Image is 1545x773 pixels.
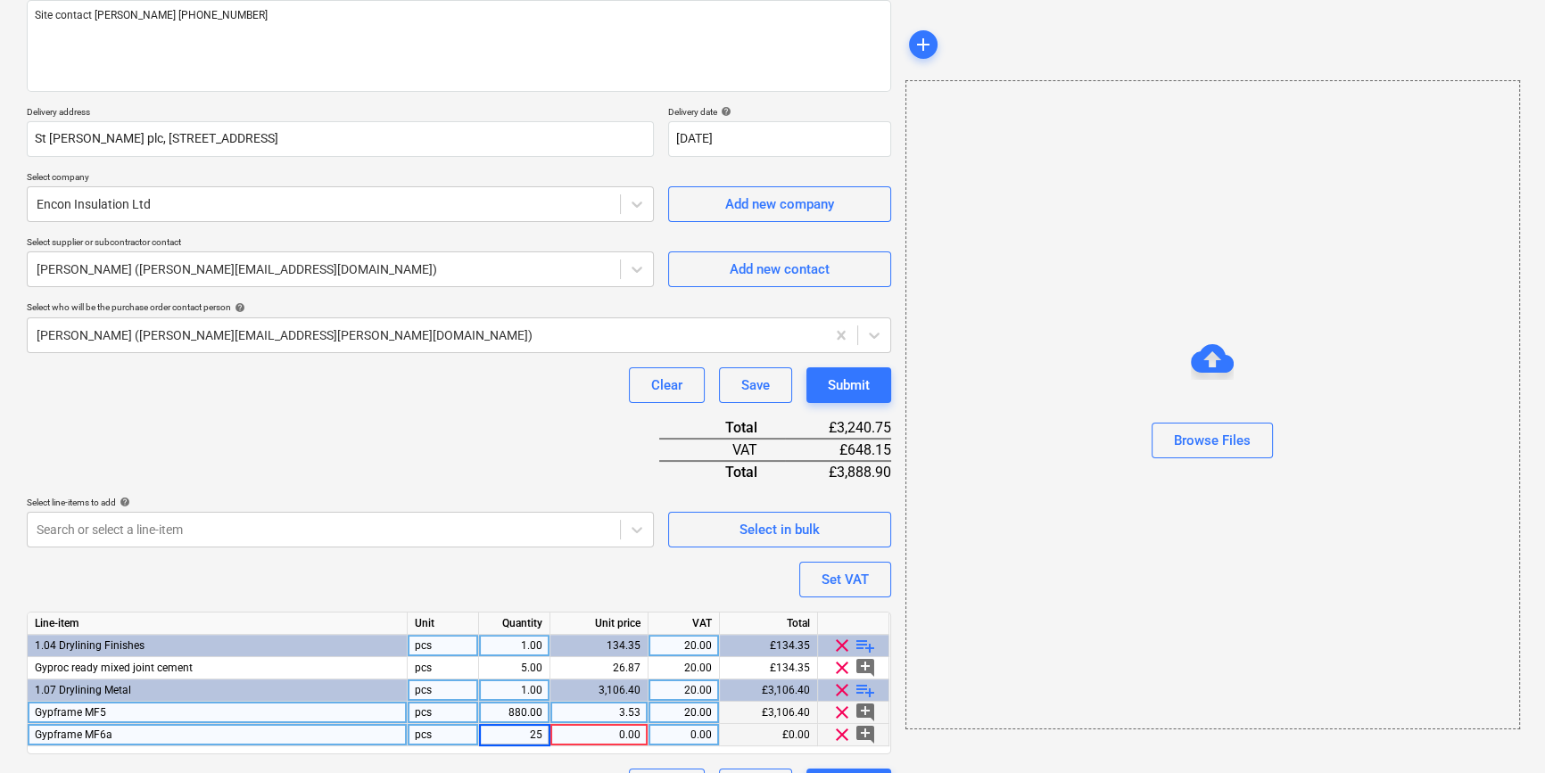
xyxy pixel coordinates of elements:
[35,639,145,652] span: 1.04 Drylining Finishes
[725,193,834,216] div: Add new company
[831,724,853,745] span: clear
[558,724,640,746] div: 0.00
[659,417,786,439] div: Total
[855,657,876,678] span: add_comment
[831,635,853,656] span: clear
[785,439,890,461] div: £648.15
[27,497,654,508] div: Select line-items to add
[739,518,820,541] div: Select in bulk
[558,635,640,657] div: 134.35
[831,679,853,701] span: clear
[558,657,640,679] div: 26.87
[408,679,479,702] div: pcs
[831,702,853,723] span: clear
[720,724,818,746] div: £0.00
[231,302,245,313] span: help
[35,728,112,741] span: Gypframe MF6a
[486,702,542,724] div: 880.00
[550,613,649,635] div: Unit price
[629,367,705,403] button: Clear
[486,657,542,679] div: 5.00
[27,236,654,251] p: Select supplier or subcontractor contact
[486,635,542,657] div: 1.00
[720,657,818,679] div: £134.35
[35,662,193,674] span: Gyproc ready mixed joint cement
[558,702,640,724] div: 3.53
[1456,687,1545,773] iframe: Chat Widget
[116,497,130,507] span: help
[651,374,682,397] div: Clear
[799,562,891,597] button: Set VAT
[479,613,550,635] div: Quantity
[27,171,654,186] p: Select company
[408,613,479,635] div: Unit
[719,367,792,403] button: Save
[855,679,876,701] span: playlist_add
[668,186,891,222] button: Add new company
[659,439,786,461] div: VAT
[785,461,890,482] div: £3,888.90
[822,568,869,591] div: Set VAT
[828,374,870,397] div: Submit
[717,106,731,117] span: help
[720,679,818,702] div: £3,106.40
[659,461,786,482] div: Total
[656,657,712,679] div: 20.00
[486,679,542,702] div: 1.00
[720,613,818,635] div: Total
[741,374,770,397] div: Save
[668,251,891,287] button: Add new contact
[730,258,830,281] div: Add new contact
[668,512,891,547] button: Select in bulk
[785,417,890,439] div: £3,240.75
[1174,429,1251,452] div: Browse Files
[27,121,654,157] input: Delivery address
[649,613,720,635] div: VAT
[1152,423,1273,458] button: Browse Files
[408,635,479,657] div: pcs
[558,679,640,702] div: 3,106.40
[720,635,818,657] div: £134.35
[408,702,479,724] div: pcs
[806,367,891,403] button: Submit
[27,301,891,313] div: Select who will be the purchase order contact person
[408,657,479,679] div: pcs
[35,706,106,719] span: Gypframe MF5
[28,613,408,635] div: Line-item
[855,702,876,723] span: add_comment
[668,121,891,157] input: Delivery date not specified
[855,635,876,656] span: playlist_add
[27,106,654,121] p: Delivery address
[913,34,934,55] span: add
[35,684,131,696] span: 1.07 Drylining Metal
[656,724,712,746] div: 0.00
[831,657,853,678] span: clear
[656,635,712,657] div: 20.00
[656,702,712,724] div: 20.00
[720,702,818,724] div: £3,106.40
[855,724,876,745] span: add_comment
[408,724,479,746] div: pcs
[668,106,891,118] div: Delivery date
[656,679,712,702] div: 20.00
[905,80,1520,729] div: Browse Files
